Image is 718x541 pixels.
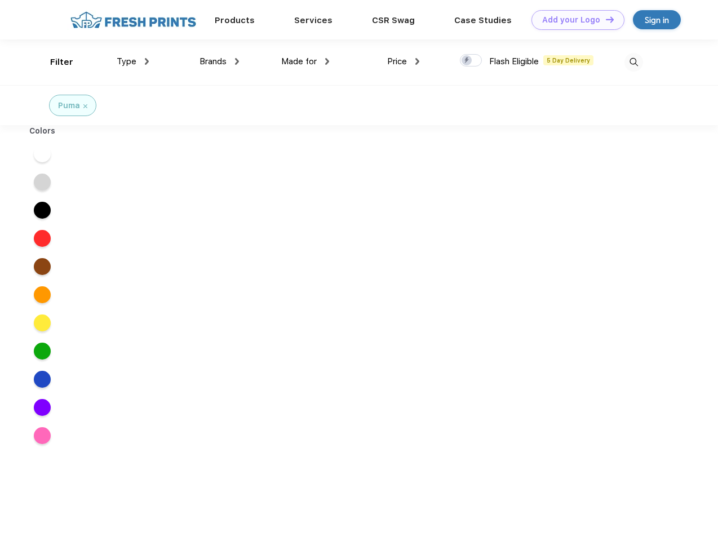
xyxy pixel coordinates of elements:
[83,104,87,108] img: filter_cancel.svg
[645,14,669,26] div: Sign in
[281,56,317,66] span: Made for
[543,55,593,65] span: 5 Day Delivery
[489,56,539,66] span: Flash Eligible
[58,100,80,112] div: Puma
[215,15,255,25] a: Products
[294,15,333,25] a: Services
[145,58,149,65] img: dropdown.png
[50,56,73,69] div: Filter
[606,16,614,23] img: DT
[21,125,64,137] div: Colors
[415,58,419,65] img: dropdown.png
[67,10,200,30] img: fo%20logo%202.webp
[542,15,600,25] div: Add your Logo
[633,10,681,29] a: Sign in
[325,58,329,65] img: dropdown.png
[235,58,239,65] img: dropdown.png
[387,56,407,66] span: Price
[117,56,136,66] span: Type
[200,56,227,66] span: Brands
[372,15,415,25] a: CSR Swag
[624,53,643,72] img: desktop_search.svg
